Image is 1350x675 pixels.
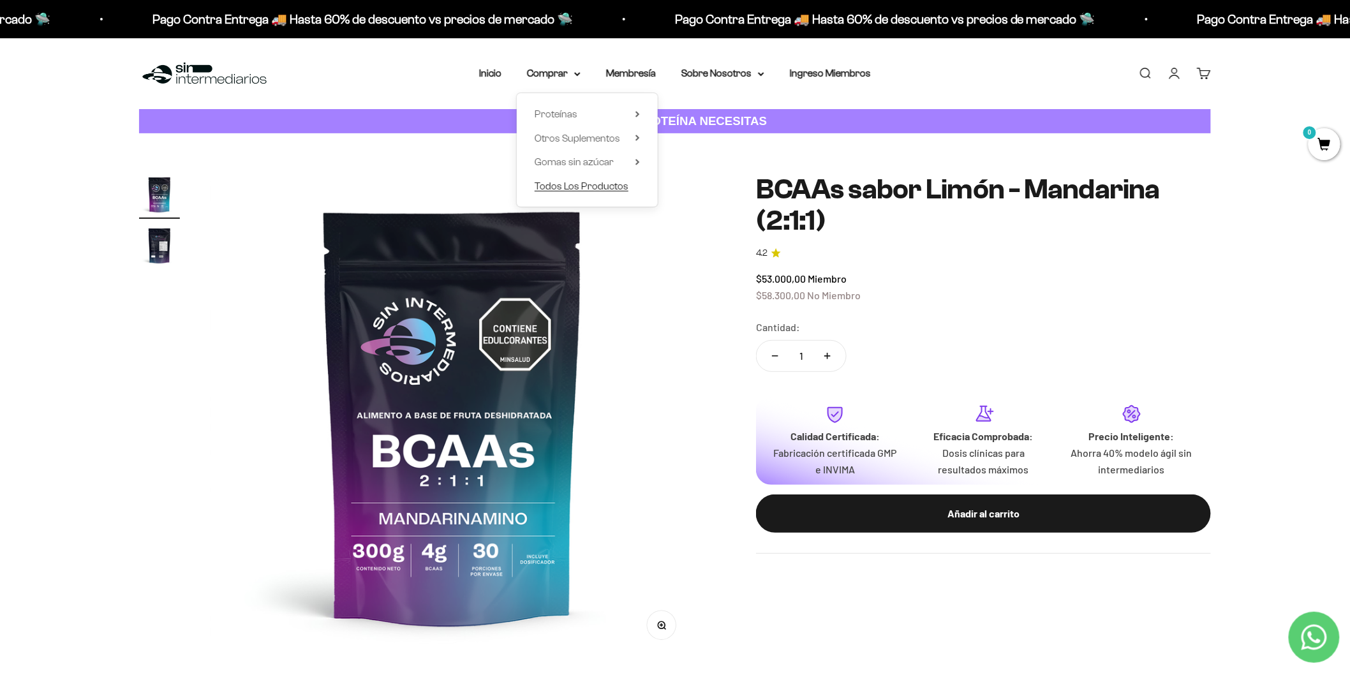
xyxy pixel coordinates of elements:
[535,178,640,195] a: Todos Los Productos
[606,68,656,78] a: Membresía
[535,154,640,170] summary: Gomas sin azúcar
[934,430,1034,442] strong: Eficacia Comprobada:
[1068,445,1196,477] p: Ahorra 40% modelo ágil sin intermediarios
[756,289,805,301] span: $58.300,00
[756,246,768,260] span: 4.2
[771,445,899,477] p: Fabricación certificada GMP e INVIMA
[756,174,1211,236] h1: BCAAs sabor Limón - Mandarina (2:1:1)
[583,114,768,128] strong: CUANTA PROTEÍNA NECESITAS
[139,174,180,219] button: Ir al artículo 1
[807,289,861,301] span: No Miembro
[211,174,695,658] img: BCAAs sabor Limón - Mandarina (2:1:1)
[757,341,794,371] button: Reducir cantidad
[139,109,1211,134] a: CUANTA PROTEÍNA NECESITAS
[535,156,614,167] span: Gomas sin azúcar
[809,341,846,371] button: Aumentar cantidad
[139,225,180,270] button: Ir al artículo 2
[782,505,1185,522] div: Añadir al carrito
[151,9,572,29] p: Pago Contra Entrega 🚚 Hasta 60% de descuento vs precios de mercado 🛸
[479,68,501,78] a: Inicio
[139,225,180,266] img: BCAAs sabor Limón - Mandarina (2:1:1)
[790,430,880,442] strong: Calidad Certificada:
[756,246,1211,260] a: 4.24.2 de 5.0 estrellas
[535,133,620,144] span: Otros Suplementos
[535,130,640,147] summary: Otros Suplementos
[790,68,871,78] a: Ingreso Miembros
[1302,125,1317,140] mark: 0
[808,272,847,285] span: Miembro
[1089,430,1175,442] strong: Precio Inteligente:
[535,181,628,191] span: Todos Los Productos
[919,445,1047,477] p: Dosis clínicas para resultados máximos
[1309,138,1340,152] a: 0
[756,494,1211,533] button: Añadir al carrito
[756,272,806,285] span: $53.000,00
[674,9,1094,29] p: Pago Contra Entrega 🚚 Hasta 60% de descuento vs precios de mercado 🛸
[535,108,577,119] span: Proteínas
[535,106,640,122] summary: Proteínas
[139,174,180,215] img: BCAAs sabor Limón - Mandarina (2:1:1)
[527,65,581,82] summary: Comprar
[681,65,764,82] summary: Sobre Nosotros
[756,319,800,336] label: Cantidad:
